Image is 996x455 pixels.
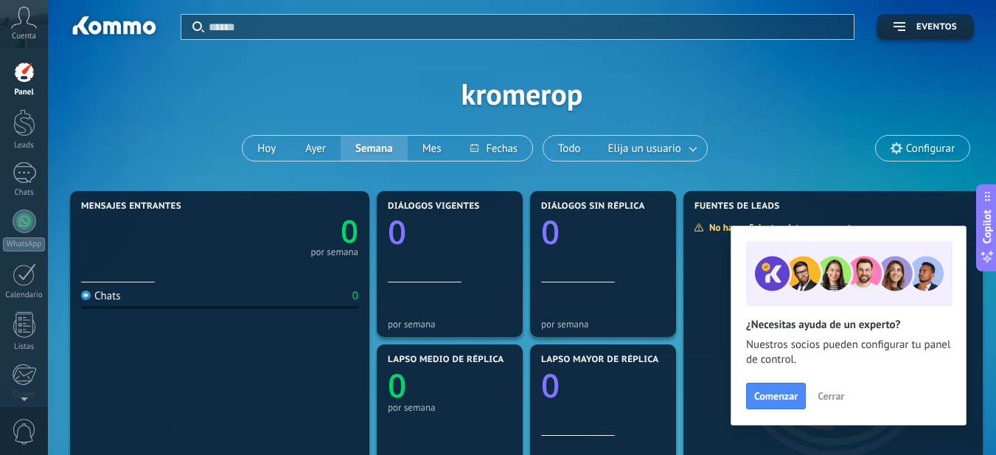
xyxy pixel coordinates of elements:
[605,139,684,159] span: Elija un usuario
[220,210,358,252] a: 0
[341,136,408,161] button: Semana
[3,141,46,150] div: Leads
[694,221,873,234] div: No hay suficientes datos para mostrar
[388,363,406,407] text: 0
[388,355,504,365] span: Lapso medio de réplica
[877,14,974,40] button: Eventos
[746,318,951,332] h2: ¿Necesitas ayuda de un experto?
[3,188,46,198] div: Chats
[541,363,560,407] text: 0
[352,289,358,303] div: 0
[541,319,665,330] div: por semana
[541,209,560,254] text: 0
[388,209,406,254] text: 0
[3,291,46,300] div: Calendario
[290,136,341,161] button: Ayer
[12,32,36,41] span: Cuenta
[541,201,645,212] span: Diálogos sin réplica
[811,385,851,407] button: Cerrar
[3,342,46,352] div: Listas
[408,136,456,161] button: Mes
[694,201,780,212] span: Fuentes de leads
[388,319,512,330] div: por semana
[456,136,532,161] button: Fechas
[3,88,46,97] div: Panel
[341,210,358,252] text: 0
[310,249,358,256] div: por semana
[388,402,512,413] div: por semana
[754,391,798,401] span: Comenzar
[243,136,290,161] button: Hoy
[81,289,121,303] div: Chats
[906,142,955,155] span: Configurar
[3,237,45,251] div: WhatsApp
[916,22,957,32] span: Eventos
[541,355,658,365] span: Lapso mayor de réplica
[388,201,480,212] span: Diálogos vigentes
[543,136,596,161] button: Todo
[980,209,995,243] span: Copilot
[818,391,844,401] span: Cerrar
[596,136,707,161] button: Elija un usuario
[746,383,806,409] button: Comenzar
[81,201,181,212] span: Mensajes entrantes
[746,338,951,367] span: Nuestros socios pueden configurar tu panel de control.
[81,291,91,300] img: Chats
